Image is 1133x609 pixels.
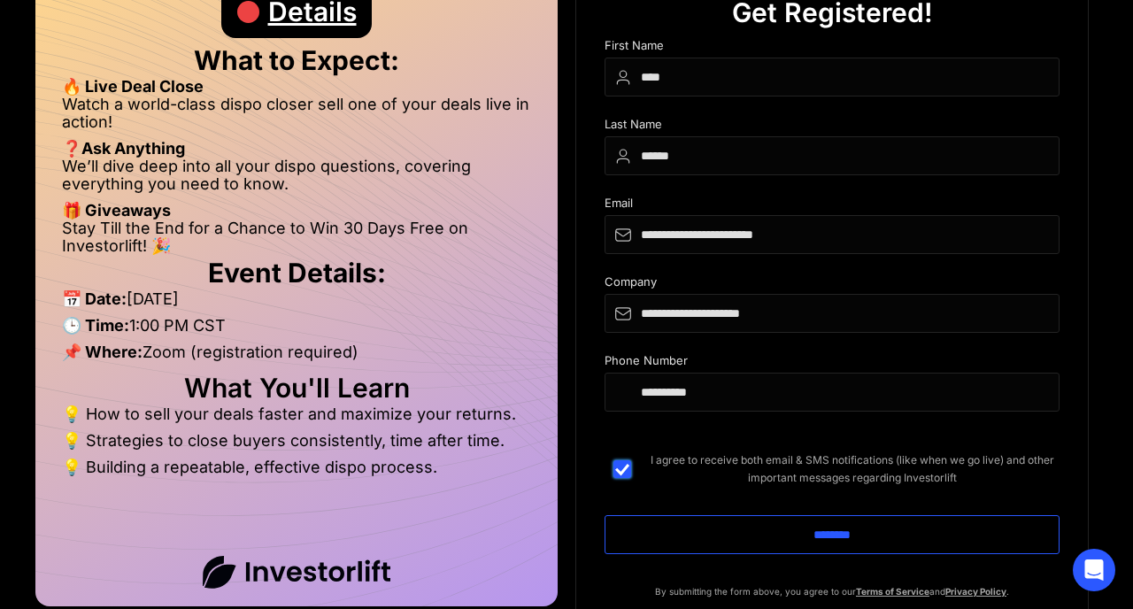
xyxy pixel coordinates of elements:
[605,582,1060,600] p: By submitting the form above, you agree to our and .
[62,343,143,361] strong: 📌 Where:
[1073,549,1115,591] div: Open Intercom Messenger
[605,354,1060,373] div: Phone Number
[62,379,531,397] h2: What You'll Learn
[62,201,171,220] strong: 🎁 Giveaways
[62,405,531,432] li: 💡 How to sell your deals faster and maximize your returns.
[62,459,531,476] li: 💡 Building a repeatable, effective dispo process.
[645,451,1060,487] span: I agree to receive both email & SMS notifications (like when we go live) and other important mess...
[62,220,531,255] li: Stay Till the End for a Chance to Win 30 Days Free on Investorlift! 🎉
[62,317,531,343] li: 1:00 PM CST
[194,44,399,76] strong: What to Expect:
[62,96,531,140] li: Watch a world-class dispo closer sell one of your deals live in action!
[605,197,1060,215] div: Email
[62,432,531,459] li: 💡 Strategies to close buyers consistently, time after time.
[62,290,531,317] li: [DATE]
[208,257,386,289] strong: Event Details:
[945,586,1006,597] a: Privacy Policy
[605,39,1060,582] form: DIspo Day Main Form
[62,77,204,96] strong: 🔥 Live Deal Close
[62,139,185,158] strong: ❓Ask Anything
[856,586,929,597] a: Terms of Service
[62,289,127,308] strong: 📅 Date:
[605,118,1060,136] div: Last Name
[605,39,1060,58] div: First Name
[62,343,531,370] li: Zoom (registration required)
[62,158,531,202] li: We’ll dive deep into all your dispo questions, covering everything you need to know.
[62,316,129,335] strong: 🕒 Time:
[605,275,1060,294] div: Company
